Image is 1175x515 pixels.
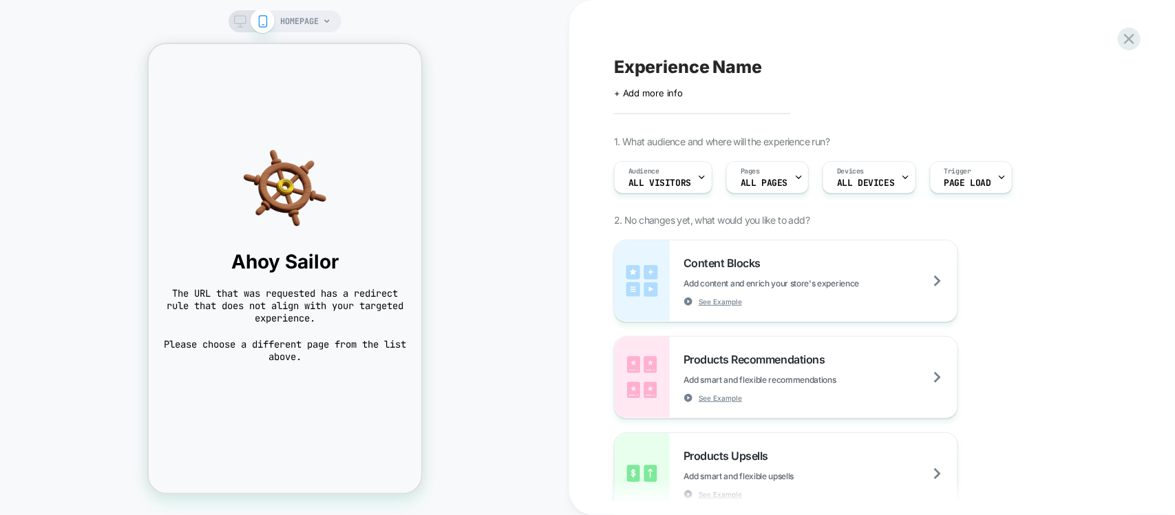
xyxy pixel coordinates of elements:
span: Add smart and flexible upsells [684,471,862,481]
span: See Example [699,393,742,403]
span: Add smart and flexible recommendations [684,375,905,385]
span: Add content and enrich your store's experience [684,278,928,288]
span: See Example [699,297,742,306]
span: See Example [699,490,742,499]
span: HOMEPAGE [281,10,319,32]
span: Products Upsells [684,449,775,463]
span: Devices [837,167,864,176]
img: navigation helm [14,103,259,185]
span: Audience [628,167,659,176]
span: Please choose a different page from the list above. [14,294,259,319]
span: ALL PAGES [741,178,787,188]
span: + Add more info [614,87,683,98]
span: Pages [741,167,760,176]
span: The URL that was requested has a redirect rule that does not align with your targeted experience. [14,243,259,280]
span: Content Blocks [684,256,768,270]
span: ALL DEVICES [837,178,894,188]
span: Products Recommendations [684,353,832,366]
span: Ahoy Sailor [14,206,259,229]
span: 1. What audience and where will the experience run? [614,136,829,147]
span: Experience Name [614,56,762,77]
span: 2. No changes yet, what would you like to add? [614,214,809,226]
span: Trigger [944,167,971,176]
span: All Visitors [628,178,691,188]
span: Page Load [944,178,991,188]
